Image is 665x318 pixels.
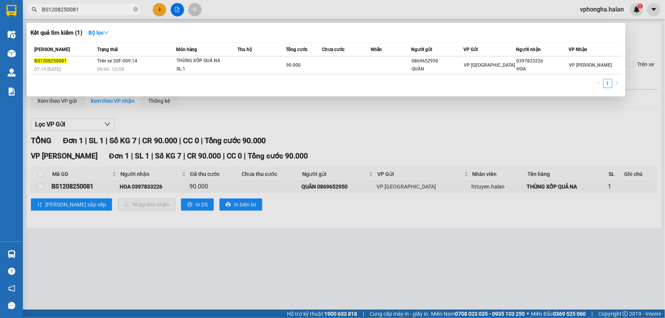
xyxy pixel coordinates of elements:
span: Chưa cước [322,47,345,52]
span: question-circle [8,268,15,275]
span: Thu hộ [237,47,252,52]
img: warehouse-icon [8,69,16,77]
div: THÙNG XỐP QUẢ NA [176,57,234,65]
span: close-circle [133,6,138,13]
span: search [32,7,37,12]
span: Người gửi [411,47,432,52]
div: HOA [517,65,569,73]
div: SL: 1 [176,65,234,74]
div: 0397833226 [517,57,569,65]
input: Tìm tên, số ĐT hoặc mã đơn [42,5,132,14]
span: 09:00 - 12/08 [97,67,124,72]
li: 1 [603,79,612,88]
span: VP Gửi [464,47,478,52]
span: 07:19 [DATE] [34,67,61,72]
li: Previous Page [594,79,603,88]
span: Nhãn [371,47,382,52]
span: close-circle [133,7,138,11]
span: notification [8,285,15,292]
img: warehouse-icon [8,50,16,58]
button: left [594,79,603,88]
a: 1 [604,79,612,88]
span: 90.000 [286,62,301,68]
span: VP [GEOGRAPHIC_DATA] [464,62,515,68]
span: VP Nhận [569,47,588,52]
b: GỬI : VP [PERSON_NAME] [10,52,133,64]
span: down [104,30,109,35]
button: right [612,79,622,88]
li: 271 - [PERSON_NAME] - [GEOGRAPHIC_DATA] - [GEOGRAPHIC_DATA] [71,19,319,28]
span: Trạng thái [97,47,118,52]
button: Bộ lọcdown [82,27,115,39]
div: QUÂN [412,65,463,73]
span: Tổng cước [286,47,308,52]
img: solution-icon [8,88,16,96]
img: logo-vxr [6,5,16,16]
li: Next Page [612,79,622,88]
span: [PERSON_NAME] [34,47,70,52]
span: message [8,302,15,309]
span: Trên xe 20F-009.14 [97,58,137,64]
span: right [615,81,619,85]
strong: Bộ lọc [88,30,109,36]
span: Người nhận [516,47,541,52]
span: VP [PERSON_NAME] [569,62,612,68]
span: left [596,81,601,85]
img: warehouse-icon [8,30,16,38]
div: 0869652950 [412,57,463,65]
img: logo.jpg [10,10,67,48]
h3: Kết quả tìm kiếm ( 1 ) [30,29,82,37]
img: warehouse-icon [8,250,16,258]
span: BS1208250081 [34,58,67,64]
span: Món hàng [176,47,197,52]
